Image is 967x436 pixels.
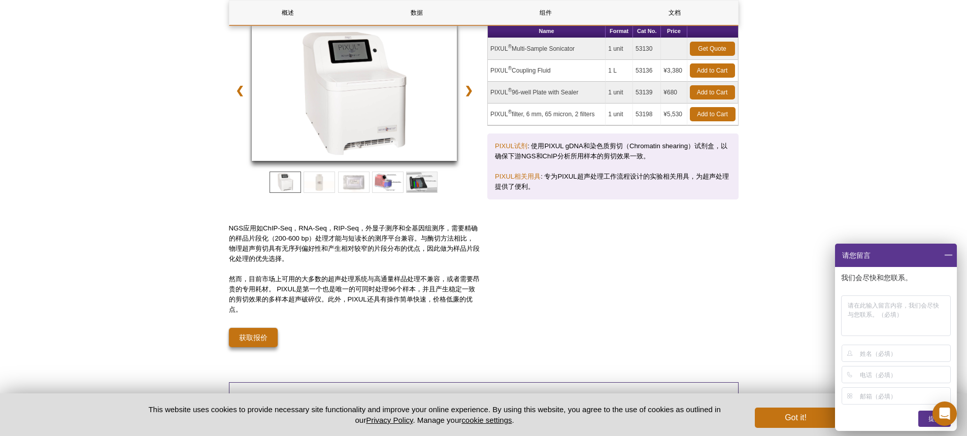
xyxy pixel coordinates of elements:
[252,24,457,161] img: PIXUL Multi-Sample Sonicator
[755,408,836,428] button: Got it!
[661,60,687,82] td: ¥3,380
[508,65,512,71] sup: ®
[508,109,512,115] sup: ®
[841,244,871,267] span: 请您留言
[633,38,661,60] td: 53130
[860,388,949,404] input: 邮箱（必填）
[690,42,735,56] a: Get Quote
[461,416,512,424] button: cookie settings
[690,107,736,121] a: Add to Cart
[488,104,606,125] td: PIXUL filter, 6 mm, 65 micron, 2 filters
[860,345,949,361] input: 姓名（必填）
[229,79,251,102] a: ❮
[358,1,476,25] a: 数据
[488,24,606,38] th: Name
[488,38,606,60] td: PIXUL Multi-Sample Sonicator
[606,24,633,38] th: Format
[690,85,735,99] a: Add to Cart
[508,87,512,93] sup: ®
[487,1,605,25] a: 组件
[616,1,733,25] a: 文档
[229,328,278,347] a: 获取报价
[229,1,347,25] a: 概述
[495,172,731,192] p: : 专为PIXUL超声处理工作流程设计的实验相关用具，为超声处理提供了便利。
[488,82,606,104] td: PIXUL 96-well Plate with Sealer
[633,82,661,104] td: 53139
[633,24,661,38] th: Cat No.
[366,416,413,424] a: Privacy Policy
[661,82,687,104] td: ¥680
[458,79,480,102] a: ❯
[606,60,633,82] td: 1 L
[495,173,541,180] a: PIXUL相关用具
[606,82,633,104] td: 1 unit
[860,366,949,383] input: 电话（必填）
[918,411,951,427] div: 提交
[633,60,661,82] td: 53136
[606,38,633,60] td: 1 unit
[841,273,953,282] p: 我们会尽快和您联系。
[690,63,735,78] a: Add to Cart
[633,104,661,125] td: 53198
[495,142,527,150] a: PIXUL试剂
[131,404,739,425] p: This website uses cookies to provide necessary site functionality and improve your online experie...
[495,141,731,161] p: : 使用PIXUL gDNA和染色质剪切（Chromatin shearing）试剂盒，以确保下游NGS和ChIP分析所用样本的剪切效果一致。
[606,104,633,125] td: 1 unit
[229,274,480,315] p: 然而，目前市场上可用的大多数的超声处理系统与高通量样品处理不兼容，或者需要昂贵的专用耗材。 PIXUL是第一个也是唯一的可同时处理96个样本，并且产生稳定一致的剪切效果的多样本超声破碎仪。此外，...
[229,223,480,264] p: NGS应用如ChIP-Seq，RNA-Seq，RIP-Seq，外显子测序和全基因组测序，需要精确的样品片段化（200-600 bp）处理才能与短读长的测序平台兼容。与酶切方法相比，物理超声剪切具...
[488,60,606,82] td: PIXUL Coupling Fluid
[508,44,512,49] sup: ®
[661,104,687,125] td: ¥5,530
[252,24,457,164] a: PIXUL Multi-Sample Sonicator
[932,401,957,426] div: Open Intercom Messenger
[661,24,687,38] th: Price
